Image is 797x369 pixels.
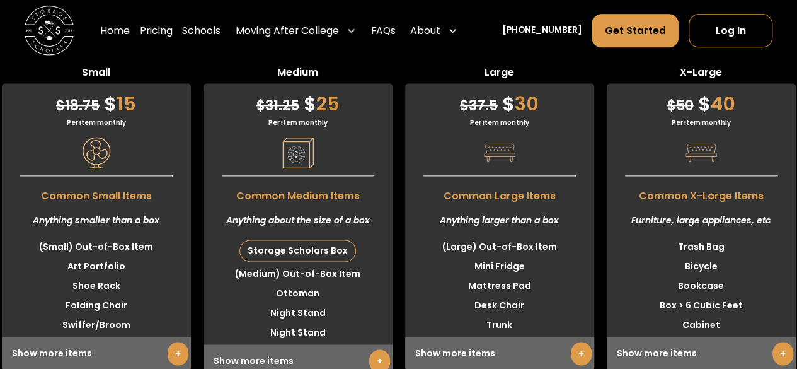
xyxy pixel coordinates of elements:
[236,23,339,38] div: Moving After College
[607,276,796,296] li: Bookcase
[240,240,355,261] div: Storage Scholars Box
[460,96,498,115] span: 37.5
[2,204,191,237] div: Anything smaller than a box
[405,257,594,276] li: Mini Fridge
[304,90,316,117] span: $
[2,276,191,296] li: Shoe Rack
[484,137,515,168] img: Pricing Category Icon
[204,65,393,83] span: Medium
[168,342,188,365] a: +
[592,14,679,47] a: Get Started
[772,342,793,365] a: +
[607,296,796,315] li: Box > 6 Cubic Feet
[2,65,191,83] span: Small
[607,237,796,257] li: Trash Bag
[204,284,393,303] li: Ottoman
[405,65,594,83] span: Large
[607,182,796,204] span: Common X-Large Items
[410,23,440,38] div: About
[25,6,74,56] img: Storage Scholars main logo
[182,14,221,49] a: Schools
[667,96,694,115] span: 50
[607,257,796,276] li: Bicycle
[607,118,796,127] div: Per item monthly
[2,118,191,127] div: Per item monthly
[607,315,796,335] li: Cabinet
[405,276,594,296] li: Mattress Pad
[56,96,65,115] span: $
[204,83,393,118] div: 25
[204,264,393,284] li: (Medium) Out-of-Box Item
[405,14,462,49] div: About
[460,96,469,115] span: $
[81,137,112,168] img: Pricing Category Icon
[685,137,717,168] img: Pricing Category Icon
[689,14,772,47] a: Log In
[204,303,393,323] li: Night Stand
[667,96,676,115] span: $
[405,118,594,127] div: Per item monthly
[2,296,191,315] li: Folding Chair
[256,96,299,115] span: 31.25
[405,83,594,118] div: 30
[502,25,582,38] a: [PHONE_NUMBER]
[502,90,515,117] span: $
[2,182,191,204] span: Common Small Items
[204,204,393,237] div: Anything about the size of a box
[698,90,711,117] span: $
[405,204,594,237] div: Anything larger than a box
[282,137,314,168] img: Pricing Category Icon
[2,83,191,118] div: 15
[405,296,594,315] li: Desk Chair
[100,14,130,49] a: Home
[104,90,117,117] span: $
[204,118,393,127] div: Per item monthly
[204,323,393,343] li: Night Stand
[607,65,796,83] span: X-Large
[405,315,594,335] li: Trunk
[140,14,173,49] a: Pricing
[204,182,393,204] span: Common Medium Items
[56,96,100,115] span: 18.75
[571,342,592,365] a: +
[607,83,796,118] div: 40
[256,96,265,115] span: $
[405,182,594,204] span: Common Large Items
[405,237,594,257] li: (Large) Out-of-Box Item
[2,257,191,276] li: Art Portfolio
[371,14,396,49] a: FAQs
[2,237,191,257] li: (Small) Out-of-Box Item
[231,14,361,49] div: Moving After College
[607,204,796,237] div: Furniture, large appliances, etc
[2,315,191,335] li: Swiffer/Broom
